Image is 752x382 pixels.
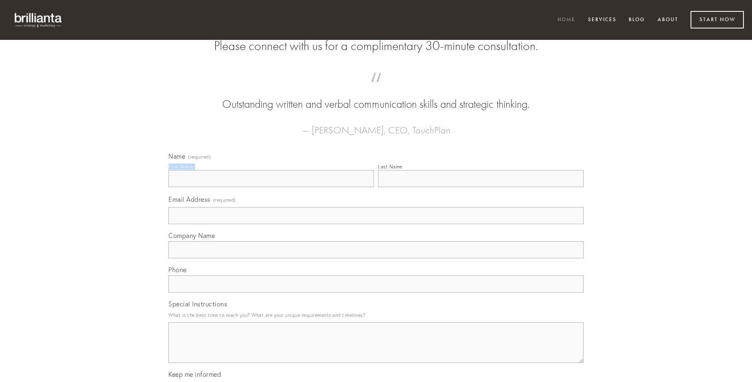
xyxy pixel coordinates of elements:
[181,81,571,112] blockquote: Outstanding written and verbal communication skills and strategic thinking.
[168,195,210,203] span: Email Address
[583,13,622,27] a: Services
[181,81,571,96] span: “
[168,231,215,240] span: Company Name
[168,152,185,160] span: Name
[623,13,650,27] a: Blog
[691,11,744,28] a: Start Now
[168,310,584,321] p: What is the best time to reach you? What are your unique requirements and timelines?
[552,13,581,27] a: Home
[168,300,227,308] span: Special Instructions
[378,164,402,170] div: Last Name
[188,155,211,159] span: (required)
[8,8,69,32] img: brillianta - research, strategy, marketing
[168,164,193,170] div: First Name
[168,38,584,54] h2: Please connect with us for a complimentary 30-minute consultation.
[213,194,236,205] span: (required)
[181,112,571,138] figcaption: — [PERSON_NAME], CEO, TouchPlan
[652,13,684,27] a: About
[168,266,187,274] span: Phone
[168,370,221,378] span: Keep me informed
